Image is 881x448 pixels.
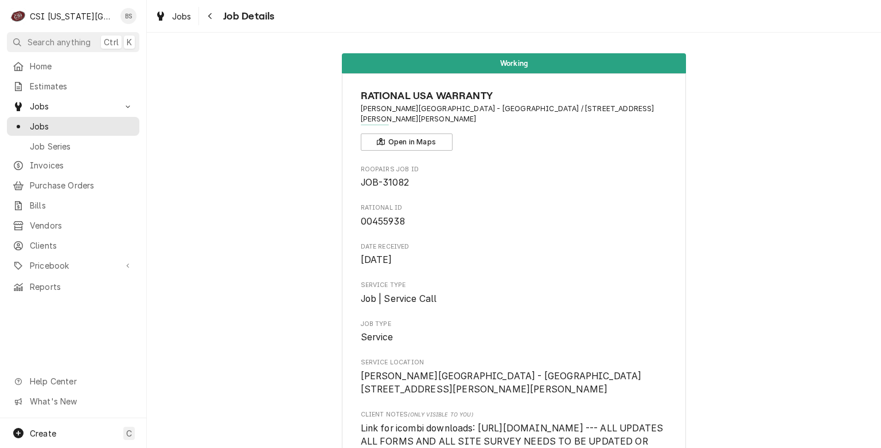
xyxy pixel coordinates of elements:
[361,254,392,265] span: [DATE]
[361,177,409,188] span: JOB-31082
[361,165,668,174] span: Roopairs Job ID
[104,36,119,48] span: Ctrl
[361,253,668,267] span: Date Received
[30,239,134,251] span: Clients
[361,281,668,305] div: Service Type
[30,260,116,272] span: Pricebook
[361,104,668,125] span: Address
[361,203,668,228] div: RATIONAL ID
[7,216,139,235] a: Vendors
[7,32,139,52] button: Search anythingCtrlK
[10,8,26,24] div: C
[7,117,139,136] a: Jobs
[30,159,134,171] span: Invoices
[7,176,139,195] a: Purchase Orders
[7,372,139,391] a: Go to Help Center
[361,371,642,395] span: [PERSON_NAME][GEOGRAPHIC_DATA] - [GEOGRAPHIC_DATA] [STREET_ADDRESS][PERSON_NAME][PERSON_NAME]
[30,375,132,387] span: Help Center
[7,97,139,116] a: Go to Jobs
[361,215,668,229] span: RATIONAL ID
[30,219,134,231] span: Vendors
[30,60,134,72] span: Home
[30,120,134,132] span: Jobs
[361,88,668,151] div: Client Information
[408,411,473,418] span: (Only Visible to You)
[126,427,132,439] span: C
[361,331,668,344] span: Job Type
[172,10,192,22] span: Jobs
[361,165,668,190] div: Roopairs Job ID
[361,292,668,306] span: Service Type
[30,80,134,92] span: Estimates
[361,358,668,396] div: Service Location
[120,8,137,24] div: BS
[361,410,668,419] span: Client Notes
[30,100,116,112] span: Jobs
[361,242,668,251] span: Date Received
[361,216,405,227] span: 00455938
[220,9,275,24] span: Job Details
[30,429,56,438] span: Create
[30,140,134,152] span: Job Series
[30,395,132,407] span: What's New
[361,88,668,104] span: Name
[361,133,453,151] button: Open in Maps
[7,277,139,296] a: Reports
[7,77,139,96] a: Estimates
[30,281,134,293] span: Reports
[30,179,134,191] span: Purchase Orders
[361,281,668,290] span: Service Type
[361,320,668,329] span: Job Type
[30,10,114,22] div: CSI [US_STATE][GEOGRAPHIC_DATA]
[7,392,139,411] a: Go to What's New
[7,196,139,215] a: Bills
[127,36,132,48] span: K
[7,137,139,156] a: Job Series
[361,203,668,213] span: RATIONAL ID
[361,293,437,304] span: Job | Service Call
[7,256,139,275] a: Go to Pricebook
[120,8,137,24] div: Brent Seaba's Avatar
[30,199,134,211] span: Bills
[7,156,139,175] a: Invoices
[361,320,668,344] div: Job Type
[361,332,393,343] span: Service
[7,57,139,76] a: Home
[7,236,139,255] a: Clients
[342,53,686,73] div: Status
[361,242,668,267] div: Date Received
[361,358,668,367] span: Service Location
[10,8,26,24] div: CSI Kansas City's Avatar
[150,7,196,26] a: Jobs
[361,176,668,190] span: Roopairs Job ID
[201,7,220,25] button: Navigate back
[500,60,528,67] span: Working
[28,36,91,48] span: Search anything
[361,370,668,396] span: Service Location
